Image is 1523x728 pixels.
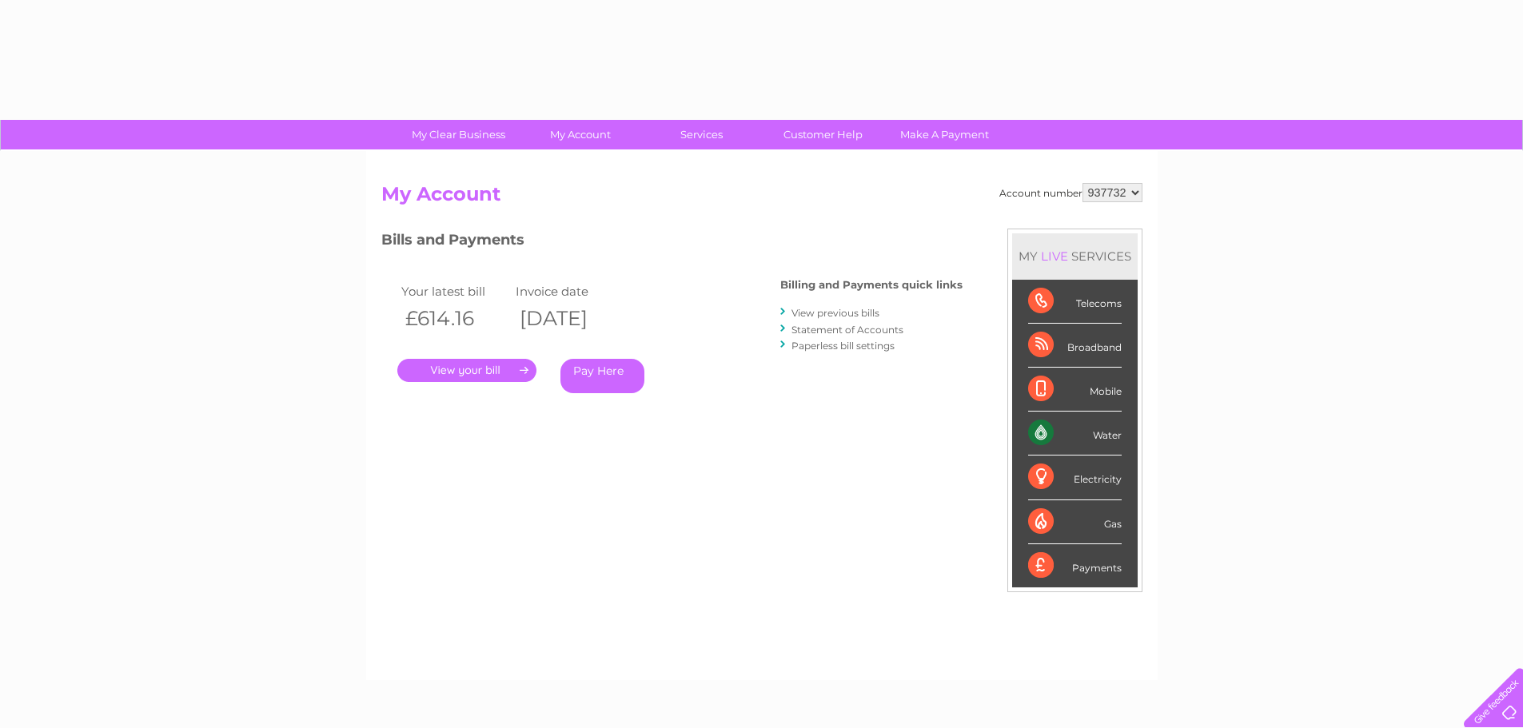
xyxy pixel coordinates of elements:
a: My Clear Business [393,120,524,149]
h4: Billing and Payments quick links [780,279,963,291]
a: . [397,359,536,382]
a: Customer Help [757,120,889,149]
div: Gas [1028,500,1122,544]
h3: Bills and Payments [381,229,963,257]
a: Services [636,120,767,149]
div: Account number [999,183,1142,202]
th: [DATE] [512,302,627,335]
a: Pay Here [560,359,644,393]
a: My Account [514,120,646,149]
div: Electricity [1028,455,1122,499]
div: MY SERVICES [1012,233,1138,279]
a: View previous bills [791,307,879,319]
div: Mobile [1028,368,1122,412]
div: LIVE [1038,249,1071,264]
div: Telecoms [1028,280,1122,324]
a: Make A Payment [879,120,1011,149]
h2: My Account [381,183,1142,213]
a: Statement of Accounts [791,324,903,336]
a: Paperless bill settings [791,340,895,352]
div: Water [1028,412,1122,455]
div: Broadband [1028,324,1122,368]
td: Invoice date [512,280,627,302]
div: Payments [1028,544,1122,587]
td: Your latest bill [397,280,512,302]
th: £614.16 [397,302,512,335]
